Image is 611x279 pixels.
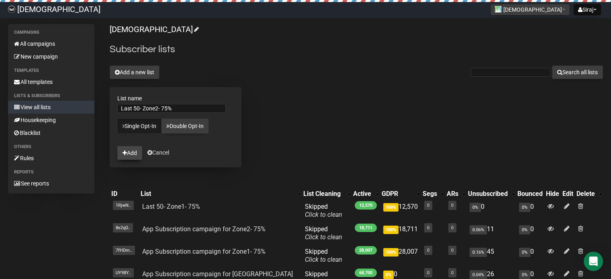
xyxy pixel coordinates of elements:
a: Click to clean [305,233,342,241]
td: 0 [516,222,544,244]
a: Housekeeping [8,114,94,126]
a: Blacklist [8,126,94,139]
span: 100% [383,203,398,212]
th: Unsubscribed: No sort applied, activate to apply an ascending sort [466,188,516,200]
label: List name [117,95,234,102]
td: 12,570 [380,200,421,222]
a: All campaigns [8,37,94,50]
span: UY98Y.. [113,268,134,277]
div: Edit [562,190,573,198]
td: 18,711 [380,222,421,244]
a: 0 [427,225,429,230]
span: Skipped [305,225,342,241]
span: 0.16% [470,248,487,257]
div: Open Intercom Messenger [584,252,603,271]
div: Delete [576,190,595,198]
a: 0 [451,270,454,275]
th: Edit: No sort applied, sorting is disabled [561,188,575,200]
th: Delete: No sort applied, activate to apply an ascending sort [575,188,603,200]
span: 18,711 [355,224,377,232]
span: 8e2qD.. [113,223,133,232]
td: 28,007 [380,244,421,267]
li: Others [8,142,94,152]
span: 100% [383,226,398,234]
span: 0% [519,225,530,234]
th: Active: No sort applied, activate to apply an ascending sort [351,188,380,200]
span: 0% [470,203,481,212]
span: Skipped [305,248,342,263]
div: Hide [546,190,559,198]
td: 45 [466,244,516,267]
a: App Subscription campaign for Zone1- 75% [142,248,266,255]
th: Segs: No sort applied, activate to apply an ascending sort [421,188,445,200]
div: List Cleaning [303,190,343,198]
th: ARs: No sort applied, activate to apply an ascending sort [445,188,466,200]
button: Siraj [574,4,601,15]
a: Last 50- Zone1- 75% [142,203,200,210]
button: Add a new list [110,65,159,79]
span: 0% [383,271,394,279]
div: GDPR [382,190,413,198]
a: View all lists [8,101,94,114]
img: 61ace9317f7fa0068652623cbdd82cc4 [8,6,15,13]
th: Hide: No sort applied, sorting is disabled [544,188,561,200]
a: [DEMOGRAPHIC_DATA] [110,24,198,34]
span: 28,007 [355,246,377,255]
a: 0 [451,225,454,230]
h2: Subscriber lists [110,42,603,57]
li: Templates [8,66,94,75]
div: Segs [423,190,437,198]
div: ID [111,190,137,198]
li: Campaigns [8,28,94,37]
a: App Subscription campaign for Zone2- 75% [142,225,266,233]
a: See reports [8,177,94,190]
th: Bounced: No sort applied, sorting is disabled [516,188,544,200]
a: Single Opt-In [117,118,161,134]
a: Click to clean [305,256,342,263]
a: New campaign [8,50,94,63]
span: 68,700 [355,269,377,277]
span: 0% [519,248,530,257]
button: Search all lists [552,65,603,79]
td: 0 [516,200,544,222]
span: 1RjwN.. [113,201,134,210]
span: 100% [383,248,398,257]
a: 0 [427,270,429,275]
div: Unsubscribed [468,190,508,198]
a: All templates [8,75,94,88]
a: Rules [8,152,94,165]
span: 0.06% [470,225,487,234]
th: GDPR: No sort applied, activate to apply an ascending sort [380,188,421,200]
li: Reports [8,167,94,177]
th: List Cleaning: No sort applied, activate to apply an ascending sort [302,188,351,200]
div: Bounced [517,190,543,198]
th: List: No sort applied, activate to apply an ascending sort [139,188,302,200]
span: 12,570 [355,201,377,210]
button: [DEMOGRAPHIC_DATA] [490,4,570,15]
span: 0% [519,203,530,212]
span: Skipped [305,203,342,218]
a: 0 [427,248,429,253]
td: 0 [466,200,516,222]
div: ARs [447,190,458,198]
img: 1.jpg [495,6,501,12]
div: List [141,190,294,198]
a: 0 [427,203,429,208]
a: Cancel [147,149,169,156]
li: Lists & subscribers [8,91,94,101]
button: Add [117,146,142,160]
th: ID: No sort applied, sorting is disabled [110,188,139,200]
td: 0 [516,244,544,267]
a: 0 [451,203,454,208]
a: Double Opt-In [161,118,209,134]
input: The name of your new list [117,104,226,113]
a: Click to clean [305,211,342,218]
a: 0 [451,248,454,253]
td: 11 [466,222,516,244]
div: Active [353,190,372,198]
span: 7fHDm.. [113,246,135,255]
